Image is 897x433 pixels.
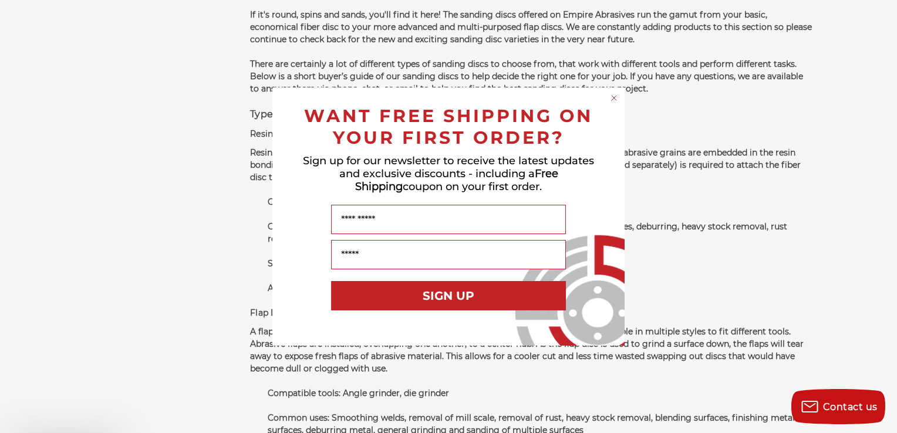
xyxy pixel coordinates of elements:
[331,281,566,310] button: SIGN UP
[304,105,593,148] span: WANT FREE SHIPPING ON YOUR FIRST ORDER?
[823,401,878,412] span: Contact us
[791,389,885,424] button: Contact us
[355,167,558,193] span: Free Shipping
[303,154,594,193] span: Sign up for our newsletter to receive the latest updates and exclusive discounts - including a co...
[608,92,620,104] button: Close dialog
